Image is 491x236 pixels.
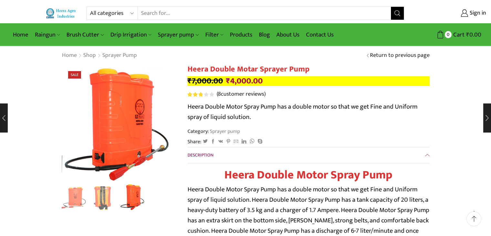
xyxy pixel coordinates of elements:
[188,147,430,163] a: Description
[226,74,263,88] bdi: 4,000.00
[188,138,201,145] span: Share:
[62,65,178,181] div: 3 / 3
[62,51,77,60] a: Home
[188,65,430,74] h1: Heera Double Motar Sprayer Pump
[188,92,203,97] span: Rated out of 5 based on customer ratings
[90,184,117,211] a: IMG_4885
[273,27,303,42] a: About Us
[466,30,481,40] bdi: 0.00
[155,27,202,42] a: Sprayer pump
[102,51,137,60] a: Sprayer pump
[90,184,117,210] li: 2 / 3
[188,92,215,97] span: 8
[107,27,155,42] a: Drip Irrigation
[138,7,391,20] input: Search for...
[256,27,273,42] a: Blog
[188,92,214,97] div: Rated 2.88 out of 5
[83,51,96,60] a: Shop
[60,184,87,211] img: Double Motor Spray Pump
[468,9,486,17] span: Sign in
[188,128,240,135] span: Category:
[120,183,147,210] a: IMG_4882
[466,30,469,40] span: ₹
[217,90,266,99] a: (8customer reviews)
[303,27,337,42] a: Contact Us
[60,184,87,210] li: 1 / 3
[188,102,430,122] p: Heera Double Motor Spray Pump has a double motor so that we get Fine and Uniform spray of liquid ...
[445,31,452,38] span: 0
[63,27,107,42] a: Brush Cutter
[120,184,147,210] li: 3 / 3
[68,71,81,79] span: Sale
[202,27,227,42] a: Filter
[391,7,404,20] button: Search button
[227,27,256,42] a: Products
[452,30,465,39] span: Cart
[414,7,486,19] a: Sign in
[62,51,137,60] nav: Breadcrumb
[32,27,63,42] a: Raingun
[188,74,223,88] bdi: 7,000.00
[209,127,240,135] a: Sprayer pump
[218,89,221,99] span: 8
[411,29,481,41] a: 0 Cart ₹0.00
[10,27,32,42] a: Home
[188,74,192,88] span: ₹
[224,165,393,185] strong: Heera Double Motor Spray Pump
[226,74,230,88] span: ₹
[188,151,213,159] span: Description
[370,51,430,60] a: Return to previous page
